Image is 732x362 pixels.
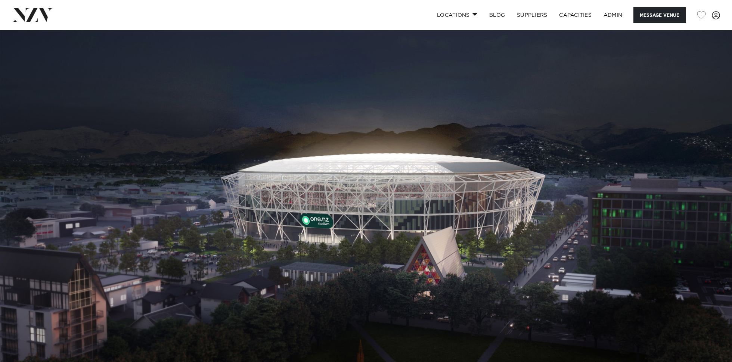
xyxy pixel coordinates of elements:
[511,7,553,23] a: SUPPLIERS
[431,7,483,23] a: Locations
[598,7,628,23] a: ADMIN
[553,7,598,23] a: Capacities
[12,8,53,22] img: nzv-logo.png
[483,7,511,23] a: BLOG
[633,7,686,23] button: Message Venue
